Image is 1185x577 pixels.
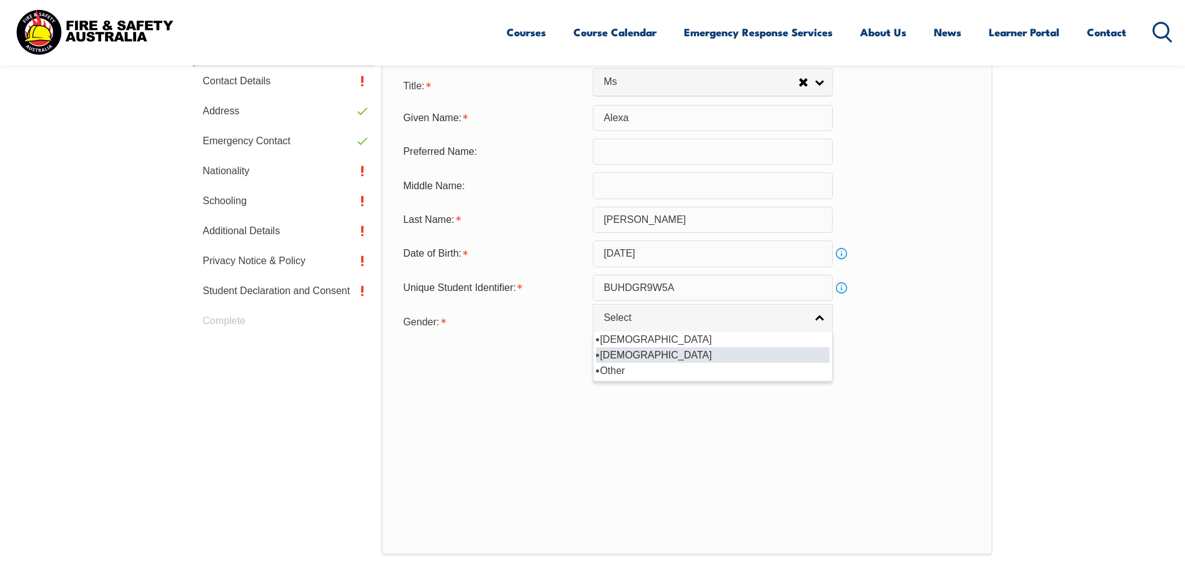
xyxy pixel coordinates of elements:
a: Courses [507,16,546,49]
input: Select Date... [593,240,833,267]
a: Nationality [193,156,375,186]
a: Privacy Notice & Policy [193,246,375,276]
a: Additional Details [193,216,375,246]
a: Schooling [193,186,375,216]
a: Address [193,96,375,126]
a: Learner Portal [989,16,1059,49]
a: Contact Details [193,66,375,96]
a: Emergency Response Services [684,16,833,49]
span: Select [603,312,806,325]
div: Last Name is required. [393,208,593,232]
a: Emergency Contact [193,126,375,156]
span: Gender: [403,317,439,327]
div: Middle Name: [393,174,593,197]
a: About Us [860,16,906,49]
div: Unique Student Identifier is required. [393,276,593,300]
span: Title: [403,81,424,91]
div: Given Name is required. [393,106,593,130]
a: Info [833,245,850,262]
li: [DEMOGRAPHIC_DATA] [596,347,830,363]
span: Ms [603,76,798,89]
a: Info [833,279,850,297]
a: Course Calendar [573,16,657,49]
input: 10 Characters no 1, 0, O or I [593,275,833,301]
div: Gender is required. [393,308,593,333]
a: Student Declaration and Consent [193,276,375,306]
li: Other [596,363,830,378]
a: News [934,16,961,49]
li: [DEMOGRAPHIC_DATA] [596,332,830,347]
a: Contact [1087,16,1126,49]
div: Date of Birth is required. [393,242,593,265]
div: Preferred Name: [393,140,593,164]
div: Title is required. [393,72,593,97]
